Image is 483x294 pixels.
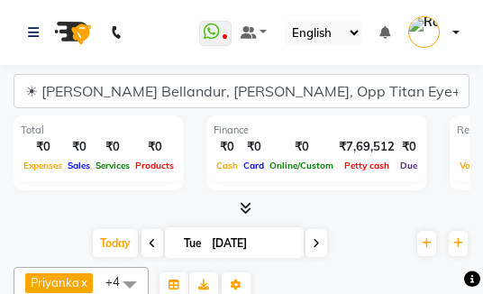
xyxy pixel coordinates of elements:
div: ₹0 [214,138,241,156]
span: Online/Custom [267,160,336,171]
span: Sales [65,160,93,171]
span: +4 [105,274,133,289]
div: ₹0 [93,138,132,156]
span: Expenses [21,160,65,171]
div: Total [21,123,177,138]
span: Card [241,160,267,171]
div: ₹0 [241,138,267,156]
span: Services [93,160,132,171]
span: Priyanka [31,275,79,289]
div: ₹0 [65,138,93,156]
span: Due [397,160,420,171]
div: ₹0 [397,138,420,156]
div: Finance [214,123,420,138]
img: logo [46,7,96,58]
img: Roshini [408,16,440,48]
span: Today [93,229,138,257]
div: ₹7,69,512 [336,138,397,156]
a: x [79,275,87,289]
span: Tue [179,236,206,250]
span: Products [132,160,177,171]
span: Cash [214,160,241,171]
div: ₹0 [267,138,336,156]
div: ₹0 [21,138,65,156]
span: Petty cash [342,160,392,171]
div: ₹0 [132,138,177,156]
input: 2025-09-02 [206,230,296,257]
